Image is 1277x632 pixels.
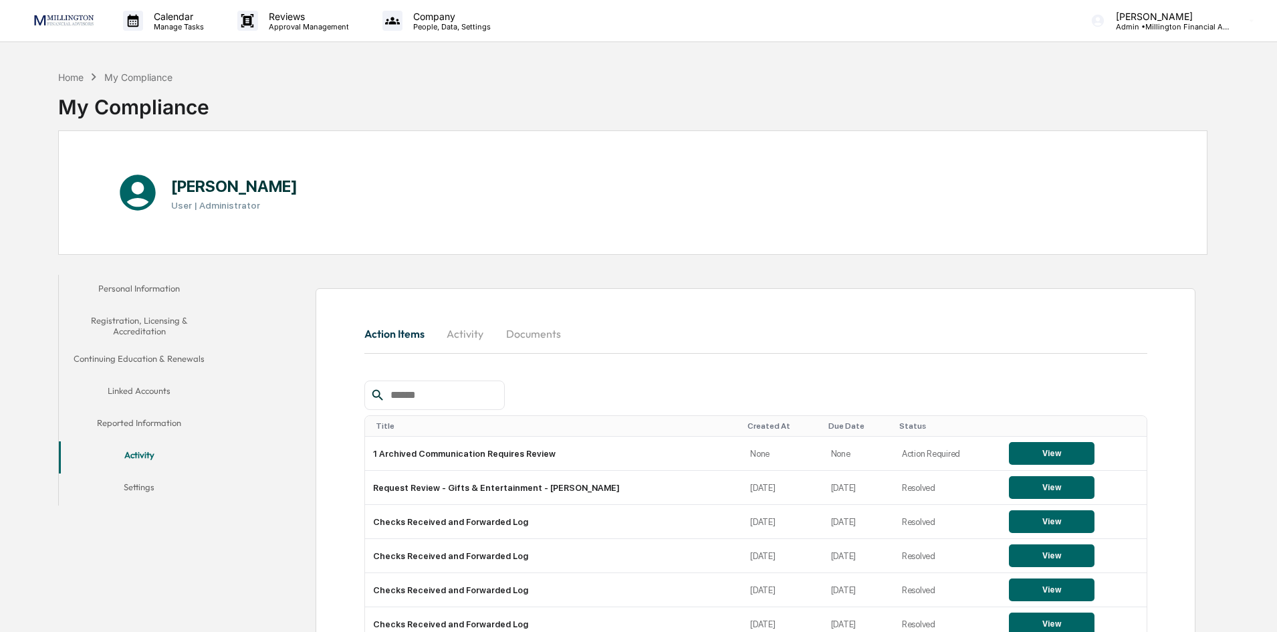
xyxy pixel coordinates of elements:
td: Resolved [894,573,1001,607]
a: View [1009,516,1094,526]
div: Toggle SortBy [747,421,818,431]
div: My Compliance [58,84,209,119]
td: Action Required [894,437,1001,471]
a: View [1009,550,1094,560]
button: Linked Accounts [59,377,219,409]
button: Action Items [364,318,435,350]
button: Personal Information [59,275,219,307]
td: None [742,437,823,471]
p: [PERSON_NAME] [1105,11,1230,22]
div: Toggle SortBy [828,421,889,431]
button: Activity [59,441,219,473]
button: View [1009,578,1094,601]
div: secondary tabs example [59,275,219,506]
button: View [1009,442,1094,465]
td: [DATE] [823,471,894,505]
td: Request Review - Gifts & Entertainment - [PERSON_NAME] [365,471,742,505]
td: Resolved [894,539,1001,573]
h3: User | Administrator [171,200,298,211]
button: Documents [495,318,572,350]
iframe: Open customer support [1234,588,1270,624]
div: Toggle SortBy [899,421,996,431]
td: [DATE] [823,539,894,573]
div: Toggle SortBy [1012,421,1141,431]
td: [DATE] [742,505,823,539]
button: Reported Information [59,409,219,441]
button: Registration, Licensing & Accreditation [59,307,219,345]
a: View [1009,585,1094,595]
div: Home [58,72,84,83]
td: [DATE] [742,539,823,573]
p: Company [402,11,497,22]
td: [DATE] [742,471,823,505]
td: [DATE] [823,505,894,539]
button: View [1009,476,1094,499]
td: Checks Received and Forwarded Log [365,573,742,607]
td: Resolved [894,471,1001,505]
button: Activity [435,318,495,350]
td: [DATE] [742,573,823,607]
td: None [823,437,894,471]
img: logo [32,13,96,28]
p: People, Data, Settings [402,22,497,31]
td: [DATE] [823,573,894,607]
p: Manage Tasks [143,22,211,31]
button: Settings [59,473,219,506]
p: Calendar [143,11,211,22]
div: My Compliance [104,72,172,83]
td: Resolved [894,505,1001,539]
a: View [1009,482,1094,492]
p: Reviews [258,11,356,22]
button: View [1009,544,1094,567]
td: 1 Archived Communication Requires Review [365,437,742,471]
a: View [1009,448,1094,458]
td: Checks Received and Forwarded Log [365,505,742,539]
p: Approval Management [258,22,356,31]
h1: [PERSON_NAME] [171,177,298,196]
button: View [1009,510,1094,533]
div: secondary tabs example [364,318,1147,350]
td: Checks Received and Forwarded Log [365,539,742,573]
p: Admin • Millington Financial Advisors, LLC [1105,22,1230,31]
button: Continuing Education & Renewals [59,345,219,377]
div: Toggle SortBy [376,421,737,431]
a: View [1009,619,1094,629]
